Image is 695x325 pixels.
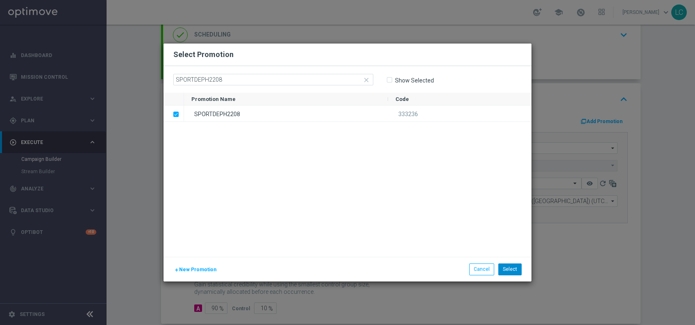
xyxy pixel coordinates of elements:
[179,267,216,272] span: New Promotion
[173,50,234,60] h2: Select Promotion
[398,111,418,117] span: 333236
[363,76,370,84] i: close
[173,265,217,274] button: New Promotion
[184,105,531,122] div: Press SPACE to deselect this row.
[174,268,179,272] i: add
[173,74,373,85] input: Search by Promotion name or Promo code
[498,263,522,275] button: Select
[191,96,236,102] span: Promotion Name
[164,105,184,122] div: Press SPACE to deselect this row.
[395,96,409,102] span: Code
[184,105,388,121] div: SPORTDEPH2208
[395,77,434,84] label: Show Selected
[469,263,494,275] button: Cancel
